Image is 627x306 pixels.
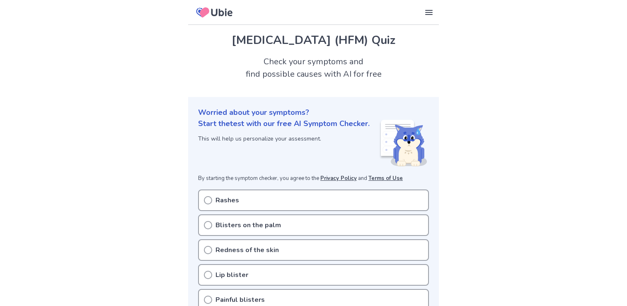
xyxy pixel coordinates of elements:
p: Painful blisters [215,295,265,305]
p: Start the test with our free AI Symptom Checker. [198,118,370,129]
img: Shiba [379,120,427,166]
a: Terms of Use [368,175,403,182]
p: This will help us personalize your assessment. [198,134,370,143]
p: Worried about your symptoms? [198,107,429,118]
h2: Check your symptoms and find possible causes with AI for free [188,56,439,80]
p: Blisters on the palm [215,220,281,230]
a: Privacy Policy [320,175,357,182]
h1: [MEDICAL_DATA] (HFM) Quiz [198,32,429,49]
p: Redness of the skin [215,245,279,255]
p: Lip blister [215,270,248,280]
p: Rashes [215,195,239,205]
p: By starting the symptom checker, you agree to the and [198,175,429,183]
